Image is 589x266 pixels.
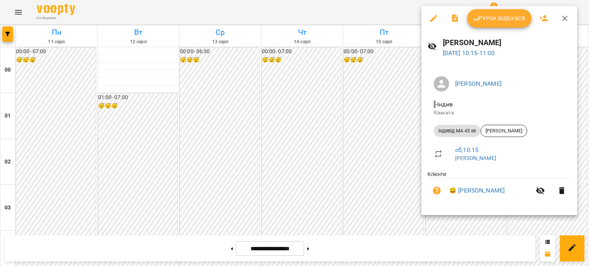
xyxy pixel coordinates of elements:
ul: Клієнти [428,170,571,206]
span: [PERSON_NAME] [481,127,527,134]
button: Візит ще не сплачено. Додати оплату? [428,181,446,200]
p: Кімната [434,109,565,117]
a: [DATE] 10:15-11:00 [443,49,495,57]
span: - Індив [434,101,454,108]
span: Урок відбувся [473,14,525,23]
div: [PERSON_NAME] [480,125,527,137]
button: Урок відбувся [467,9,531,28]
a: [PERSON_NAME] [455,80,502,87]
a: [PERSON_NAME] [455,155,496,161]
a: сб , 10:15 [455,146,479,153]
span: індивід МА 45 хв [434,127,480,134]
h6: [PERSON_NAME] [443,37,571,49]
a: 😀 [PERSON_NAME] [449,186,505,195]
